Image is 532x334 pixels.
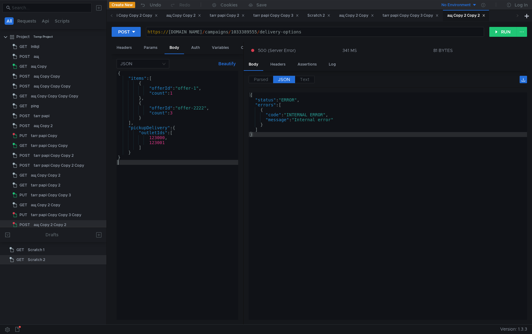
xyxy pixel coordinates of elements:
[19,121,30,131] span: POST
[19,131,27,140] span: PUT
[489,27,517,37] button: RUN
[19,151,30,160] span: POST
[165,42,184,54] div: Body
[447,12,485,19] div: ащ Copy 2 Copy 2
[139,42,162,54] div: Params
[221,1,238,9] div: Cookies
[31,191,71,200] div: tarr papi Copy Copy 3
[500,325,527,334] span: Version: 1.3.3
[19,42,27,51] span: GET
[210,12,245,19] div: tarr papi Copy 2
[15,17,38,25] button: Requests
[165,0,195,10] button: Redo
[253,12,299,19] div: tarr papi Copy Copy 3
[12,4,88,11] input: Search...
[28,245,45,255] div: Scratch 1
[31,131,57,140] div: tarr papi Copy
[293,59,322,70] div: Assertions
[31,210,81,220] div: tarr papi Copy Copy 3 Copy
[244,59,263,71] div: Body
[307,12,330,19] div: Scratch 2
[324,59,341,70] div: Log
[19,111,30,121] span: POST
[53,17,71,25] button: Scripts
[300,77,309,82] span: Text
[34,52,39,61] div: ащ
[216,60,238,67] button: Beautify
[19,72,30,81] span: POST
[40,17,51,25] button: Api
[19,161,30,170] span: POST
[19,210,27,220] span: PUT
[186,42,205,54] div: Auth
[179,1,190,9] div: Redo
[236,42,256,54] div: Other
[515,1,528,9] div: Log In
[31,92,78,101] div: ащ Copy Copy Copy Copy
[45,231,58,238] div: Drafts
[19,220,30,229] span: POST
[31,181,60,190] div: tarr papi Copy 2
[258,47,296,54] span: 500 (Server Error)
[278,77,290,82] span: JSON
[112,42,137,54] div: Headers
[19,200,27,210] span: GET
[5,17,14,25] button: All
[33,32,53,41] div: Temp Project
[31,62,47,71] div: ащ Copy
[31,42,39,51] div: lnlbjl
[19,92,27,101] span: GET
[16,245,24,255] span: GET
[342,48,357,53] div: 341 MS
[135,0,165,10] button: Undo
[19,171,27,180] span: GET
[383,12,439,19] div: tarr papi Copy Copy 3 Copy
[16,255,24,264] span: GET
[19,181,27,190] span: GET
[433,48,453,53] div: 81 BYTES
[254,77,268,82] span: Parsed
[150,1,161,9] div: Undo
[34,121,53,131] div: ащ Copy 2
[28,255,45,264] div: Scratch 2
[31,101,39,111] div: ping
[109,2,135,8] button: Create New
[102,12,158,19] div: tarr papi Copy Copy 2 Copy
[34,161,84,170] div: tarr papi Copy Copy 2 Copy
[34,82,71,91] div: ащ Copy Copy Copy
[118,28,130,35] div: POST
[34,72,60,81] div: ащ Copy Copy
[16,32,30,41] div: Project
[34,151,74,160] div: tarr papi Copy Copy 2
[19,141,27,150] span: GET
[34,111,49,121] div: tarr papi
[31,141,68,150] div: tarr papi Copy Copy
[441,2,471,8] div: No Environment
[256,3,267,7] div: Save
[19,82,30,91] span: POST
[339,12,374,19] div: ащ Copy 2 Copy
[166,12,201,19] div: ащ Copy Copy 2
[19,191,27,200] span: PUT
[31,171,60,180] div: ащ Copy Copy 2
[112,27,141,37] button: POST
[31,200,60,210] div: ащ Copy 2 Copy
[34,220,66,229] div: ащ Copy 2 Copy 2
[19,62,27,71] span: GET
[19,101,27,111] span: GET
[19,52,30,61] span: POST
[265,59,290,70] div: Headers
[207,42,234,54] div: Variables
